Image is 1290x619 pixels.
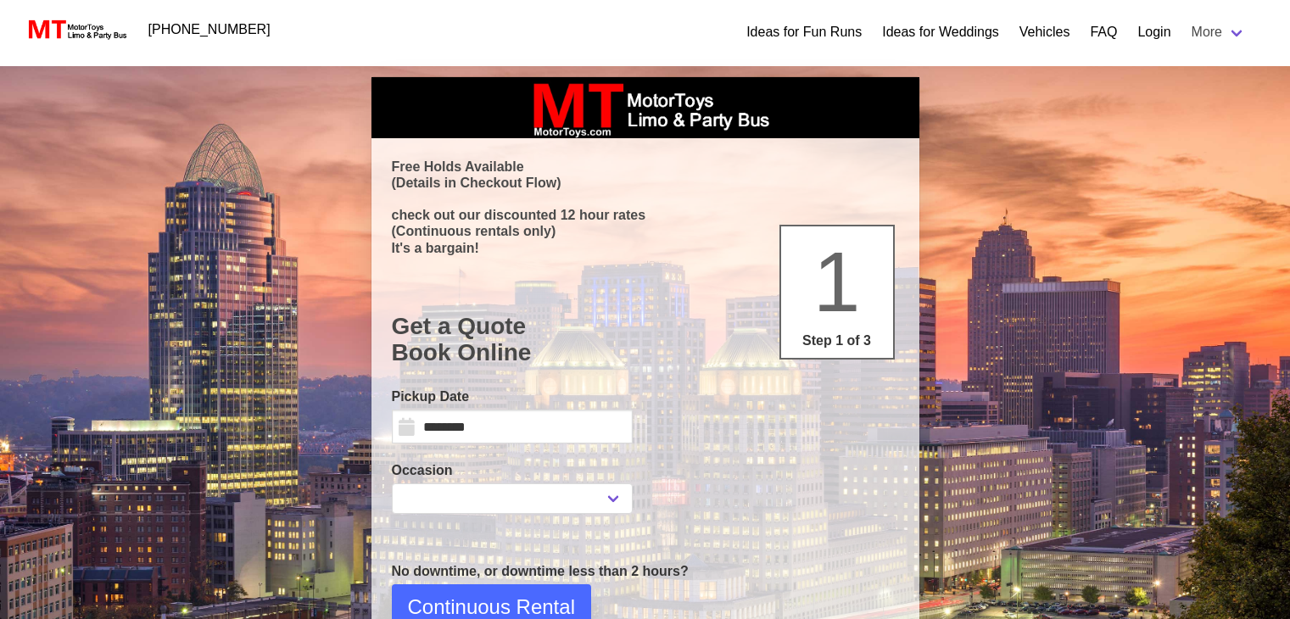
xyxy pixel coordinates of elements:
[392,240,899,256] p: It's a bargain!
[746,22,862,42] a: Ideas for Fun Runs
[392,159,899,175] p: Free Holds Available
[882,22,999,42] a: Ideas for Weddings
[24,18,128,42] img: MotorToys Logo
[392,223,899,239] p: (Continuous rentals only)
[392,313,899,366] h1: Get a Quote Book Online
[392,460,633,481] label: Occasion
[392,561,899,582] p: No downtime, or downtime less than 2 hours?
[392,207,899,223] p: check out our discounted 12 hour rates
[1019,22,1070,42] a: Vehicles
[1181,15,1256,49] a: More
[1137,22,1170,42] a: Login
[518,77,773,138] img: box_logo_brand.jpeg
[138,13,281,47] a: [PHONE_NUMBER]
[1090,22,1117,42] a: FAQ
[392,387,633,407] label: Pickup Date
[788,331,886,351] p: Step 1 of 3
[392,175,899,191] p: (Details in Checkout Flow)
[813,234,861,329] span: 1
